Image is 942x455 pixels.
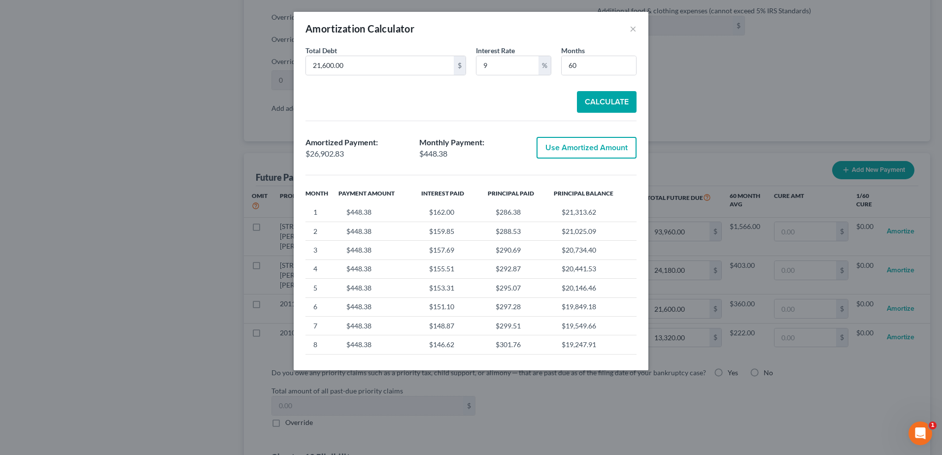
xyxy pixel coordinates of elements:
[421,335,487,354] td: $146.62
[421,316,487,335] td: $148.87
[338,183,421,203] th: Payment Amount
[630,23,637,34] button: ×
[338,316,421,335] td: $448.38
[488,297,554,316] td: $297.28
[554,241,637,260] td: $20,734.40
[488,260,554,278] td: $292.87
[305,22,414,35] div: Amortization Calculator
[305,148,409,160] div: $26,902.83
[305,45,337,56] label: Total Debt
[305,241,338,260] td: 3
[488,354,554,373] td: $304.02
[421,241,487,260] td: $157.69
[338,203,421,222] td: $448.38
[421,203,487,222] td: $162.00
[419,137,523,148] div: Monthly Payment:
[538,56,551,75] div: %
[488,279,554,297] td: $295.07
[929,422,937,429] span: 1
[554,222,637,240] td: $21,025.09
[305,222,338,240] td: 2
[338,222,421,240] td: $448.38
[554,354,637,373] td: $18,943.88
[305,354,338,373] td: 9
[908,422,932,445] iframe: Intercom live chat
[338,354,421,373] td: $448.38
[338,241,421,260] td: $448.38
[305,297,338,316] td: 6
[305,279,338,297] td: 5
[488,222,554,240] td: $288.53
[454,56,466,75] div: $
[554,260,637,278] td: $20,441.53
[476,56,538,75] input: 5
[305,183,338,203] th: Month
[338,297,421,316] td: $448.38
[476,45,515,56] label: Interest Rate
[554,335,637,354] td: $19,247.91
[488,183,554,203] th: Principal Paid
[537,137,637,159] button: Use Amortized Amount
[306,56,454,75] input: 10,000.00
[577,91,637,113] button: Calculate
[554,316,637,335] td: $19,549.66
[488,316,554,335] td: $299.51
[421,354,487,373] td: $144.36
[421,260,487,278] td: $155.51
[338,335,421,354] td: $448.38
[305,316,338,335] td: 7
[305,203,338,222] td: 1
[562,56,636,75] input: 60
[305,335,338,354] td: 8
[338,260,421,278] td: $448.38
[419,148,523,160] div: $448.38
[488,335,554,354] td: $301.76
[488,203,554,222] td: $286.38
[305,137,409,148] div: Amortized Payment:
[488,241,554,260] td: $290.69
[554,297,637,316] td: $19,849.18
[338,279,421,297] td: $448.38
[554,183,637,203] th: Principal Balance
[561,45,585,56] label: Months
[554,279,637,297] td: $20,146.46
[421,279,487,297] td: $153.31
[421,222,487,240] td: $159.85
[554,203,637,222] td: $21,313.62
[421,183,487,203] th: Interest Paid
[421,297,487,316] td: $151.10
[305,260,338,278] td: 4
